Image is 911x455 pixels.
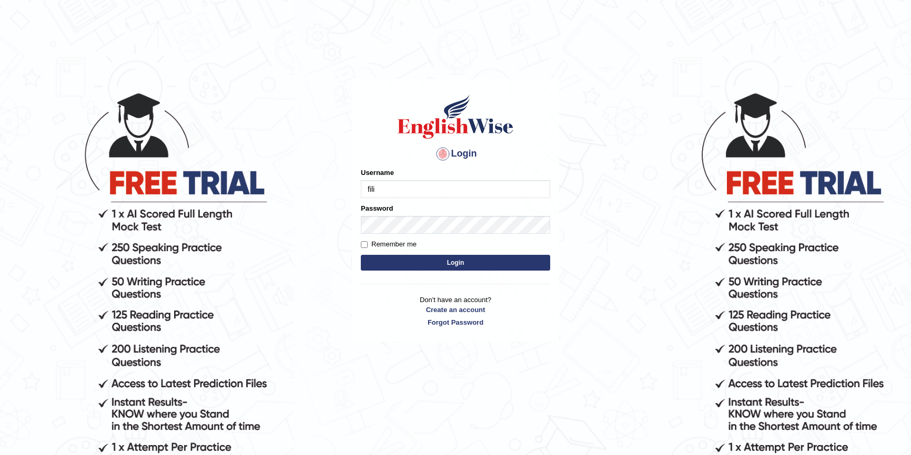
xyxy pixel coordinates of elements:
p: Don't have an account? [361,295,550,327]
label: Password [361,203,393,213]
input: Remember me [361,241,368,248]
button: Login [361,255,550,271]
h4: Login [361,146,550,162]
a: Forgot Password [361,317,550,327]
label: Username [361,168,394,178]
a: Create an account [361,305,550,315]
label: Remember me [361,239,417,250]
img: Logo of English Wise sign in for intelligent practice with AI [396,93,515,140]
